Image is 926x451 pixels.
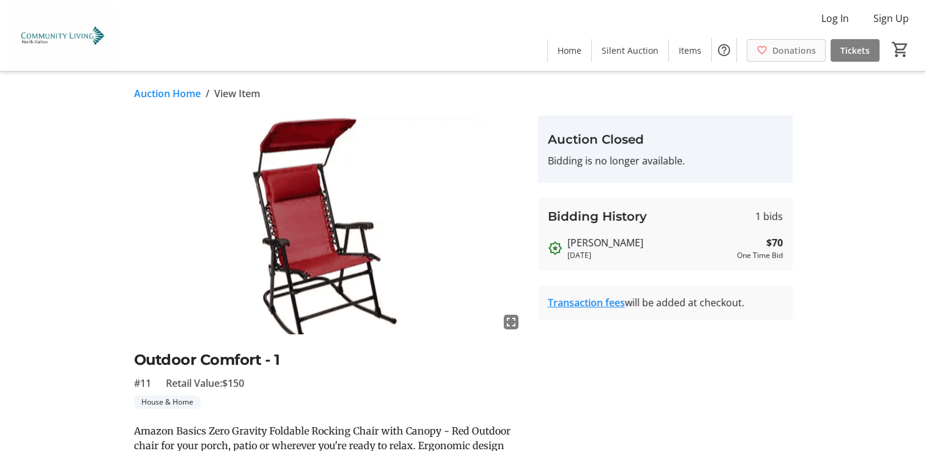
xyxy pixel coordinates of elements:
button: Sign Up [864,9,919,28]
p: Bidding is no longer available. [548,153,783,168]
a: Tickets [831,39,879,62]
mat-icon: Outbid [548,241,562,255]
img: Community Living North Halton's Logo [7,5,116,66]
span: / [206,86,209,101]
a: Auction Home [134,86,201,101]
a: Donations [747,39,826,62]
img: Image [134,116,523,334]
div: [DATE] [567,250,732,261]
button: Help [712,38,736,62]
a: Items [669,39,711,62]
button: Cart [889,38,911,61]
span: Retail Value: $150 [166,376,244,391]
h3: Auction Closed [548,130,783,148]
a: Transaction fees [548,296,625,309]
span: Donations [772,44,816,57]
div: One Time Bid [737,250,783,261]
span: Sign Up [873,11,909,26]
span: 1 bids [755,209,783,224]
span: Tickets [840,44,870,57]
a: Silent Auction [592,39,668,62]
h3: Bidding History [548,207,647,226]
h2: Outdoor Comfort - 1 [134,349,523,371]
div: will be added at checkout. [548,295,783,310]
span: #11 [134,376,151,391]
strong: $70 [766,235,783,250]
a: Home [548,39,591,62]
mat-icon: fullscreen [504,315,518,329]
span: Silent Auction [602,44,659,57]
span: Log In [821,11,849,26]
div: [PERSON_NAME] [567,235,732,250]
span: Home [558,44,581,57]
span: Items [679,44,701,57]
span: View Item [214,86,260,101]
tr-label-badge: House & Home [134,395,201,409]
button: Log In [812,9,859,28]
